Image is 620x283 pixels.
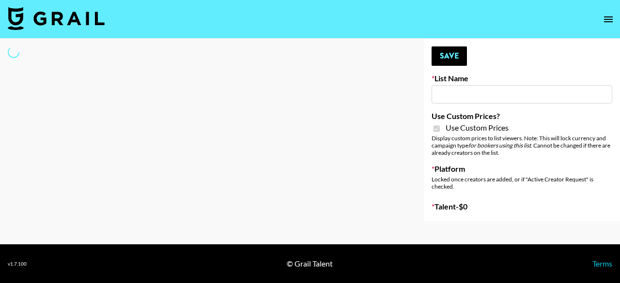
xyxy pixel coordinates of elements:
span: Use Custom Prices [446,123,509,133]
div: Locked once creators are added, or if "Active Creator Request" is checked. [432,176,612,190]
button: open drawer [599,10,618,29]
img: Grail Talent [8,7,105,30]
em: for bookers using this list [468,142,531,149]
label: List Name [432,74,612,83]
label: Talent - $ 0 [432,202,612,211]
div: v 1.7.100 [8,261,27,267]
div: © Grail Talent [287,259,333,268]
label: Platform [432,164,612,174]
div: Display custom prices to list viewers. Note: This will lock currency and campaign type . Cannot b... [432,134,612,156]
label: Use Custom Prices? [432,111,612,121]
a: Terms [592,259,612,268]
button: Save [432,46,467,66]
